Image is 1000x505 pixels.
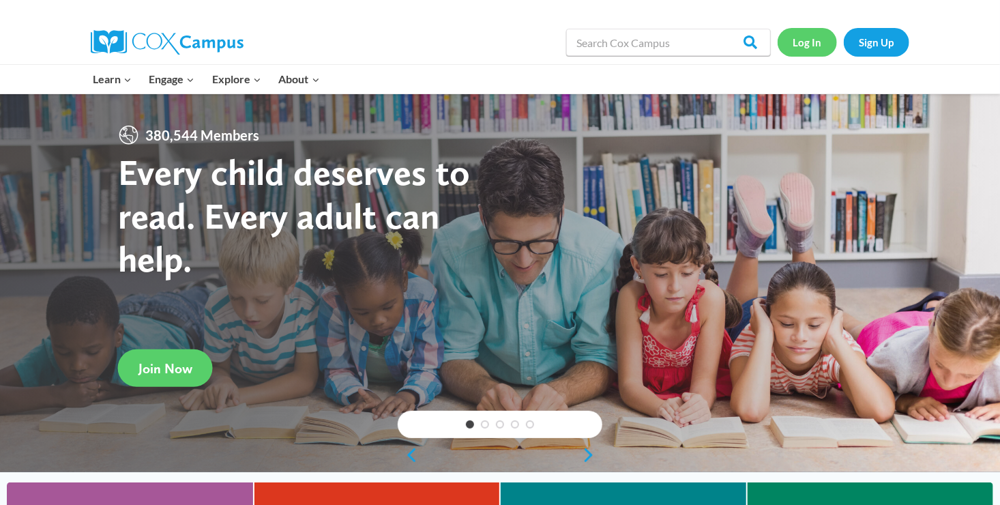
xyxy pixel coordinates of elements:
[844,28,909,56] a: Sign Up
[526,420,534,429] a: 5
[203,65,270,93] button: Child menu of Explore
[481,420,489,429] a: 2
[141,65,204,93] button: Child menu of Engage
[270,65,329,93] button: Child menu of About
[398,447,418,463] a: previous
[138,360,192,377] span: Join Now
[91,30,244,55] img: Cox Campus
[778,28,837,56] a: Log In
[118,349,213,387] a: Join Now
[118,150,470,280] strong: Every child deserves to read. Every adult can help.
[496,420,504,429] a: 3
[84,65,328,93] nav: Primary Navigation
[582,447,602,463] a: next
[566,29,771,56] input: Search Cox Campus
[511,420,519,429] a: 4
[398,442,602,469] div: content slider buttons
[140,124,265,146] span: 380,544 Members
[84,65,141,93] button: Child menu of Learn
[466,420,474,429] a: 1
[778,28,909,56] nav: Secondary Navigation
